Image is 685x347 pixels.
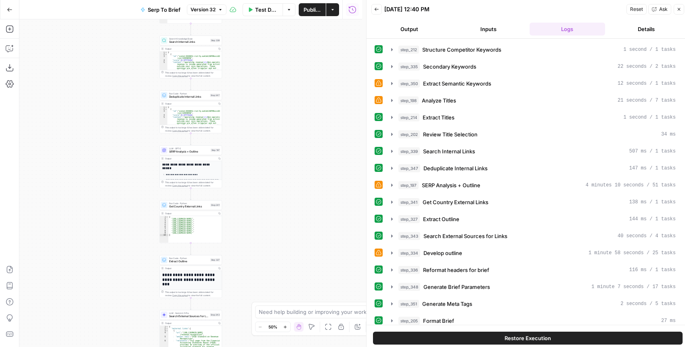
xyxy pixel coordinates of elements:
div: Output [165,267,216,270]
span: step_205 [398,317,420,325]
div: Output [165,47,216,50]
span: Extract Semantic Keywords [423,79,491,88]
button: 1 second / 1 tasks [386,43,681,56]
div: 3 [160,110,168,114]
div: 2 [160,218,169,220]
button: 12 seconds / 1 tasks [386,77,681,90]
button: 27 ms [386,314,681,327]
div: This output is too large & has been abbreviated for review. to view the full content. [165,126,220,132]
span: Develop outline [423,249,462,257]
span: 50% [268,324,277,330]
div: Run Code · PythonGet Country External LinksStep 341Output[ "[URL][DOMAIN_NAME]", "[URL][DOMAIN_NA... [159,200,222,243]
button: 22 seconds / 2 tasks [386,60,681,73]
span: Search External Sources for Links [423,232,507,240]
div: 7 [160,228,169,230]
button: Inputs [450,23,526,36]
span: SERP Analysis + Outline [169,150,209,154]
span: step_198 [398,96,419,105]
span: Toggle code folding, rows 2 through 33 [166,328,168,330]
button: Publish [299,3,326,16]
button: 1 minute 58 seconds / 25 tasks [386,247,681,259]
button: 507 ms / 1 tasks [386,145,681,158]
span: Ask [659,6,668,13]
span: Extract Titles [423,113,455,121]
div: 3 [160,55,168,59]
span: 2 seconds / 5 tasks [620,300,676,307]
span: 12 seconds / 1 tasks [618,80,676,87]
span: step_341 [398,198,419,206]
div: 6 [160,226,169,228]
span: 1 minute 58 seconds / 25 tasks [589,249,676,257]
div: Step 347 [210,94,220,97]
button: Restore Execution [373,332,683,345]
span: Toggle code folding, rows 3 through 8 [166,330,168,332]
button: 34 ms [386,128,681,141]
span: Reset [630,6,643,13]
div: This output is too large & has been abbreviated for review. to view the full content. [165,71,220,77]
span: Publish [304,6,321,14]
div: 4 [160,222,169,224]
span: Get Country External Links [423,198,488,206]
div: Step 197 [211,148,220,152]
div: 5 [160,224,169,226]
span: SERP Analysis + Outline [422,181,480,189]
span: Deduplicate Internal Links [169,95,209,99]
button: 144 ms / 1 tasks [386,213,681,226]
div: 1 [160,106,168,108]
span: step_212 [398,46,419,54]
button: Reset [626,4,647,15]
div: Output [165,212,216,215]
button: 1 second / 1 tasks [386,111,681,124]
span: 144 ms / 1 tasks [629,215,676,223]
span: Reformat headers for brief [423,266,489,274]
span: 507 ms / 1 tasks [629,148,676,155]
g: Edge from step_341 to step_327 [190,243,191,255]
span: step_351 [398,300,419,308]
span: 40 seconds / 4 tasks [618,232,676,240]
div: Output [165,157,216,160]
div: 9 [160,232,169,234]
span: Run Code · Python [169,257,209,260]
button: 138 ms / 1 tasks [386,196,681,209]
div: Run Code · PythonDeduplicate Internal LinksStep 347Output[ { "id":"vsdid:3048851:rid:7q-oa4JeVJRP... [159,90,222,133]
g: Edge from step_339 to step_347 [190,78,191,90]
span: Run Code · Python [169,92,209,95]
button: 2 seconds / 5 tasks [386,297,681,310]
div: 2 [160,53,168,55]
div: Step 339 [210,39,220,42]
span: Search Internal Links [169,40,209,44]
span: step_343 [398,232,420,240]
button: 21 seconds / 7 tasks [386,94,681,107]
span: step_335 [398,63,420,71]
g: Edge from step_197 to step_341 [190,188,191,200]
div: 8 [160,230,169,232]
span: Review Title Selection [423,130,478,138]
span: step_214 [398,113,419,121]
g: Edge from step_347 to step_197 [190,133,191,145]
span: Generate Brief Parameters [423,283,490,291]
span: Search External Sources for Links [169,314,209,318]
div: 1 [160,326,169,328]
span: Secondary Keywords [423,63,476,71]
div: 3 [160,220,169,222]
div: This output is too large & has been abbreviated for review. to view the full content. [165,291,220,297]
span: step_348 [398,283,420,291]
button: Details [608,23,684,36]
span: 1 minute 7 seconds / 17 tasks [591,283,676,291]
span: step_197 [398,181,419,189]
div: 2 [160,108,168,110]
span: step_336 [398,266,420,274]
div: This output is too large & has been abbreviated for review. to view the full content. [165,181,220,187]
span: Restore Execution [505,334,551,342]
span: Run Code · Python [169,202,209,205]
span: step_334 [398,249,420,257]
button: 1 minute 7 seconds / 17 tasks [386,280,681,293]
span: Copy the output [172,75,188,77]
button: 4 minutes 10 seconds / 51 tasks [386,179,681,192]
span: LLM · GPT-5 [169,147,209,150]
span: Deduplicate Internal Links [423,164,488,172]
span: 22 seconds / 2 tasks [618,63,676,70]
span: 147 ms / 1 tasks [629,165,676,172]
div: 5 [160,336,169,340]
span: step_347 [398,164,420,172]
